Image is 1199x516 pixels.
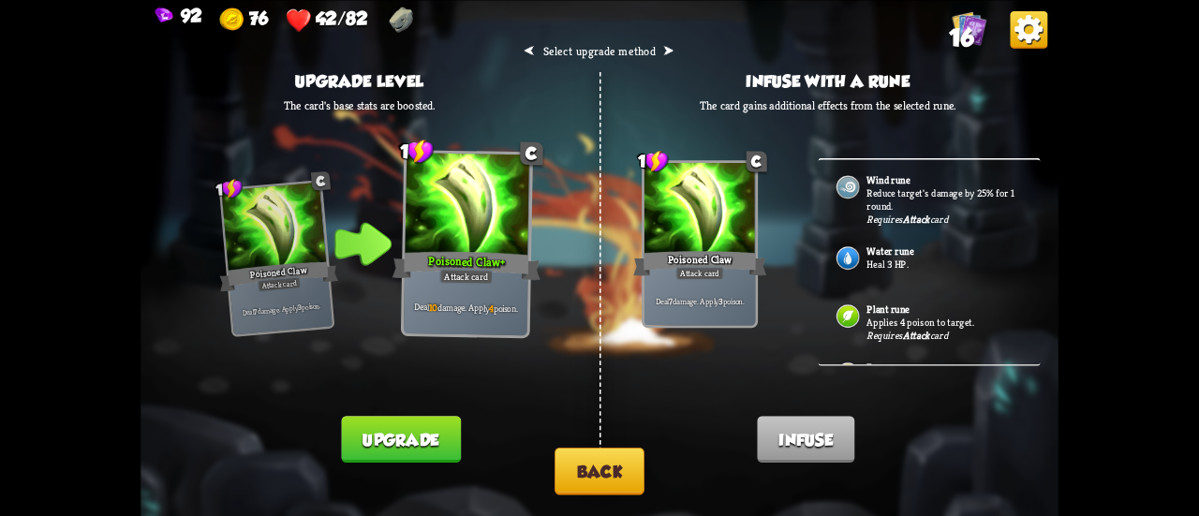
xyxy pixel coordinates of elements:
div: Requires card [866,328,947,341]
p: Applies 4 poison to target. [866,316,1022,329]
img: Indicator_Arrow.png [334,222,392,265]
span: 42/82 [316,7,368,27]
img: Options_Button.png [1011,10,1048,48]
img: Gem.png [155,7,173,23]
span: 76 [249,7,268,27]
b: 7 [669,295,673,306]
span: Select upgrade method [543,43,657,58]
img: Wind.png [835,173,861,199]
b: Wind rune [866,173,910,186]
h2: ⮜ ⮞ [524,43,674,58]
img: Cards_Icon.png [953,10,987,45]
p: The card gains additional effects from the selected rune. [700,97,955,112]
div: Health [286,7,367,33]
h3: Upgrade level [284,72,435,91]
div: C [520,141,543,165]
div: 1 [638,150,669,173]
div: C [747,151,767,171]
div: Gold [220,7,268,33]
b: Plant rune [866,302,909,316]
b: 3 [298,302,303,312]
div: 1 [399,138,434,164]
img: Gold.png [220,7,246,33]
div: Requires card [866,213,947,226]
div: Poisoned Claw [218,257,338,293]
p: Heal 3 HP. [866,258,1022,271]
b: Water rune [866,244,913,258]
b: Energy rune [866,361,917,374]
b: 10 [429,301,437,313]
div: Attack card [439,268,494,284]
div: View all the cards in your deck [953,10,987,49]
p: Deal damage. Apply poison. [407,300,525,314]
b: Attack [903,213,930,226]
b: 3 [718,295,722,306]
div: C [311,170,331,190]
button: Infuse [757,416,854,463]
p: Deal damage. Apply poison. [647,295,753,306]
img: Dragonstone - Raise your max HP by 1 after each combat. [389,7,412,33]
b: 7 [254,306,258,317]
div: Attack card [258,276,302,292]
button: Upgrade [341,416,460,463]
img: Water.png [835,244,861,271]
img: Plant.png [835,302,861,329]
button: Back [555,448,644,495]
b: 4 [489,302,494,314]
h3: Infuse with a rune [700,72,955,91]
p: The card's base stats are boosted. [284,97,435,112]
div: Poisoned Claw+ [392,247,541,283]
p: Reduce target's damage by 25% for 1 round. [866,186,1022,213]
div: Attack card [675,266,724,279]
span: 16 [949,23,974,52]
img: Heart.png [286,7,312,33]
div: 1 [215,177,244,200]
p: Deal damage. Apply poison. [234,300,329,317]
div: Poisoned Claw [633,248,766,278]
b: Attack [903,328,930,341]
div: Gems [155,5,202,25]
img: Energy.png [835,361,861,387]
